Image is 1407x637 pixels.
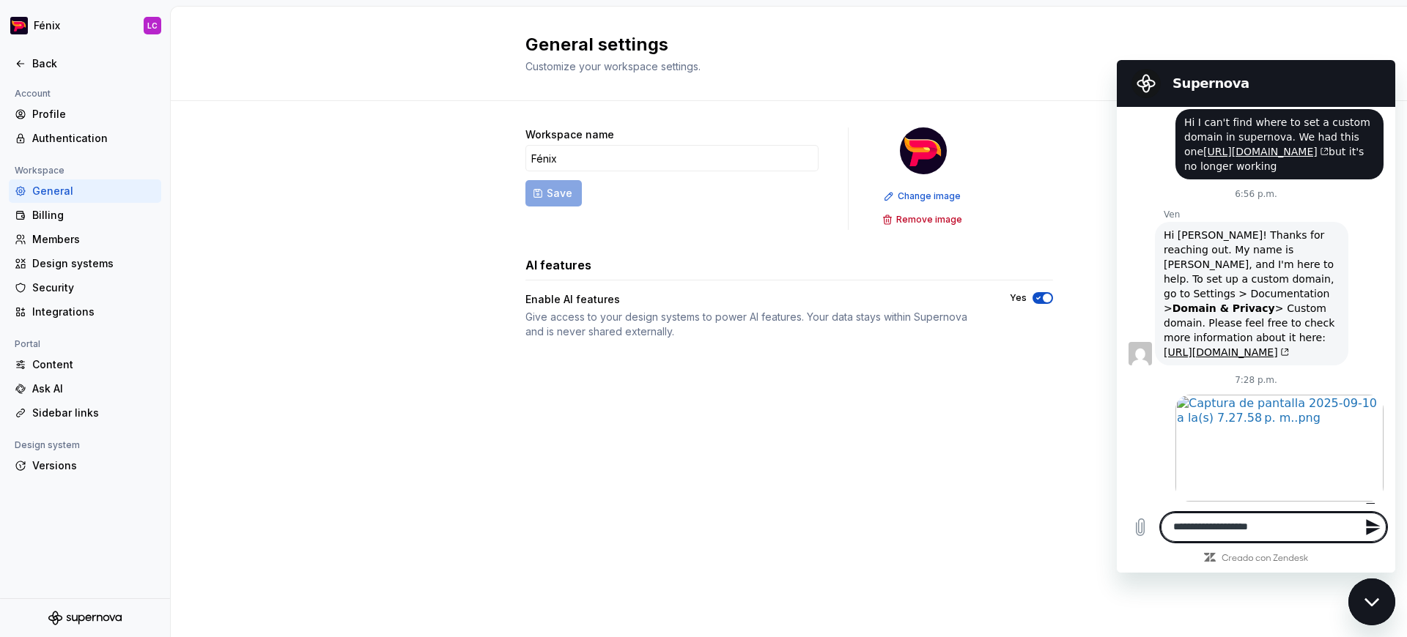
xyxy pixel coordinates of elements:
div: Sidebar links [32,406,155,420]
div: Authentication [32,131,155,146]
a: Authentication [9,127,161,150]
span: Change image [898,190,961,202]
a: Design systems [9,252,161,275]
h2: General settings [525,33,1035,56]
div: Workspace [9,162,70,179]
a: Versions [9,454,161,477]
label: Yes [1010,292,1027,304]
div: Design system [9,436,86,454]
button: FénixLC [3,10,167,42]
h3: AI features [525,256,591,274]
div: Ask AI [32,381,155,396]
a: Integrations [9,300,161,324]
a: Content [9,353,161,376]
iframe: Ventana de mensajería [1117,60,1395,573]
a: Security [9,276,161,299]
div: Fénix [34,18,60,33]
button: Remove image [878,209,969,230]
div: Give access to your design systems to power AI features. Your data stays within Supernova and is ... [525,310,983,339]
a: Back [9,52,161,75]
a: Billing [9,204,161,227]
button: Change image [879,186,967,206]
label: Workspace name [525,127,614,142]
div: LC [147,20,158,31]
a: Profile [9,103,161,126]
span: Customize your workspace settings. [525,60,701,72]
a: Ask AI [9,377,161,401]
div: Security [32,280,155,295]
div: General [32,184,155,198]
div: Integrations [32,305,155,319]
div: Back [32,56,155,71]
img: c22002f0-c20a-4db5-8808-0be8483c155a.png [10,17,28,34]
div: Design systems [32,256,155,271]
svg: Supernova Logo [48,611,122,625]
div: Portal [9,335,46,353]
div: Versions [32,458,155,473]
span: Remove image [896,214,962,226]
div: Billing [32,208,155,223]
iframe: Botón para iniciar la ventana de mensajería, conversación en curso [1348,578,1395,625]
div: Account [9,85,56,103]
a: Members [9,228,161,251]
div: Content [32,357,155,372]
a: General [9,179,161,203]
div: Members [32,232,155,247]
div: Enable AI features [525,292,983,307]
img: c22002f0-c20a-4db5-8808-0be8483c155a.png [900,127,947,174]
a: Sidebar links [9,401,161,425]
div: Profile [32,107,155,122]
